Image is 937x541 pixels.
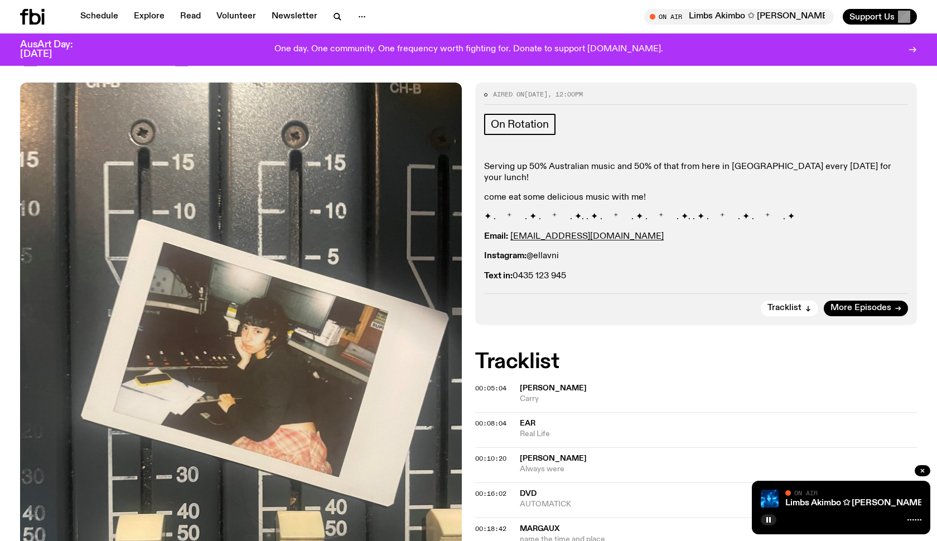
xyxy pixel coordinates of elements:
[484,252,527,260] strong: Instagram:
[484,272,513,281] strong: Text in:
[484,212,908,223] p: ✦ . ⁺ . ✦ . ⁺ . ✦. . ✦ . ⁺ . ✦ . ⁺ . ✦. . ✦ . ⁺ . ✦ . ⁺ . ✦
[475,385,506,392] button: 00:05:04
[475,526,506,532] button: 00:18:42
[475,524,506,533] span: 00:18:42
[74,9,125,25] a: Schedule
[520,490,537,497] span: DVD
[173,9,207,25] a: Read
[475,419,506,428] span: 00:08:04
[475,384,506,393] span: 00:05:04
[767,304,801,312] span: Tracklist
[20,40,91,59] h3: AusArt Day: [DATE]
[475,456,506,462] button: 00:10:20
[520,384,587,392] span: [PERSON_NAME]
[274,45,663,55] p: One day. One community. One frequency worth fighting for. Donate to support [DOMAIN_NAME].
[491,118,549,131] span: On Rotation
[548,90,583,99] span: , 12:00pm
[520,429,917,439] span: Real Life
[510,232,664,241] a: [EMAIL_ADDRESS][DOMAIN_NAME]
[20,19,191,69] span: [DATE]
[484,192,908,203] p: come eat some delicious music with me!
[520,464,917,475] span: Always were
[484,232,508,241] strong: Email:
[265,9,324,25] a: Newsletter
[484,271,908,282] p: 0435 123 945
[127,9,171,25] a: Explore
[794,489,818,496] span: On Air
[520,394,917,404] span: Carry
[520,419,535,427] span: ear
[520,525,559,533] span: margaux
[475,489,506,498] span: 00:16:02
[761,301,818,316] button: Tracklist
[849,12,895,22] span: Support Us
[484,114,556,135] a: On Rotation
[484,251,908,262] p: @ellavni
[824,301,908,316] a: More Episodes
[843,9,917,25] button: Support Us
[475,491,506,497] button: 00:16:02
[475,421,506,427] button: 00:08:04
[475,454,506,463] span: 00:10:20
[520,455,587,462] span: [PERSON_NAME]
[493,90,524,99] span: Aired on
[785,499,935,508] a: Limbs Akimbo ✩ [PERSON_NAME] ✩
[524,90,548,99] span: [DATE]
[644,9,834,25] button: On AirLimbs Akimbo ✩ [PERSON_NAME] ✩
[475,352,917,372] h2: Tracklist
[210,9,263,25] a: Volunteer
[830,304,891,312] span: More Episodes
[520,499,819,510] span: AUTOMATICK
[484,162,908,183] p: Serving up 50% Australian music and 50% of that from here in [GEOGRAPHIC_DATA] every [DATE] for y...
